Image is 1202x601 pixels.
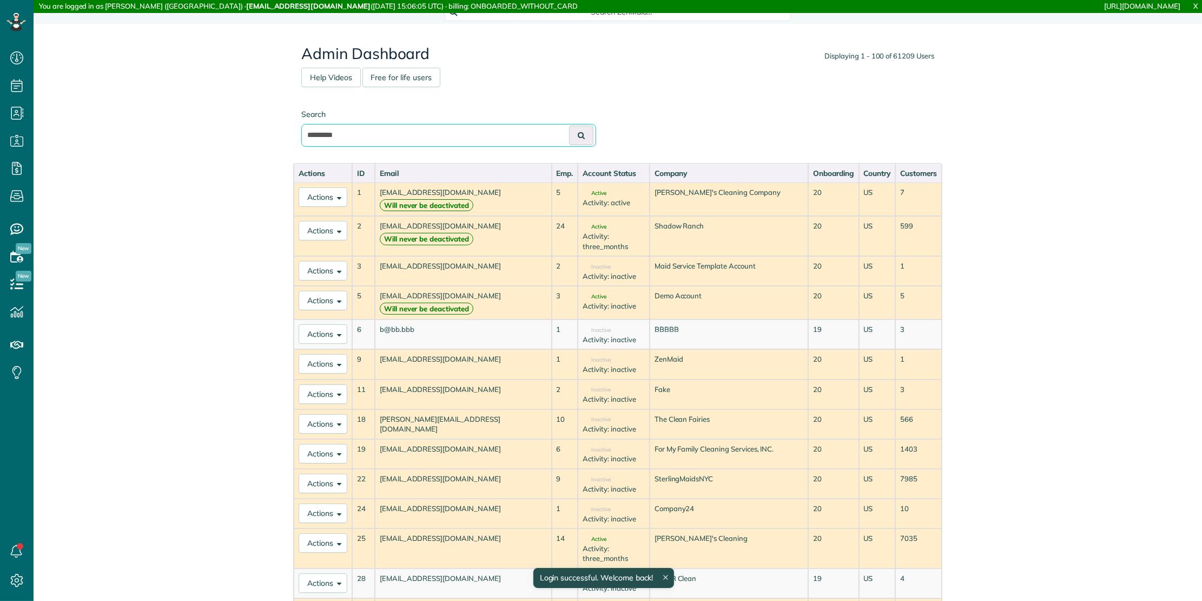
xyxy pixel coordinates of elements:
td: Fake [650,380,808,409]
td: 28 [352,569,375,598]
td: US [859,286,896,319]
td: 1403 [895,439,942,469]
button: Actions [299,414,347,434]
td: US [859,409,896,439]
span: Inactive [583,417,611,422]
div: Activity: three_months [583,544,644,564]
td: 22 [352,469,375,499]
div: Activity: inactive [583,394,644,404]
td: 9 [552,469,578,499]
td: 1 [895,349,942,379]
td: 2 [352,216,375,256]
td: b@bb.bbb [375,319,552,349]
strong: [EMAIL_ADDRESS][DOMAIN_NAME] [246,2,371,10]
button: Actions [299,187,347,207]
td: 18 [352,409,375,439]
td: 7035 [895,528,942,569]
span: Inactive [583,387,611,393]
span: New [16,243,31,254]
td: 6 [552,439,578,469]
button: Actions [299,384,347,404]
td: 5 [552,182,578,216]
div: Activity: inactive [583,424,644,434]
label: Search [301,109,596,120]
td: 7 [895,182,942,216]
td: 14 [552,528,578,569]
td: 3 [895,319,942,349]
td: 4 [895,569,942,598]
td: 25 [352,528,375,569]
td: 19 [352,439,375,469]
td: US [859,528,896,569]
span: Active [583,537,606,542]
td: ZenMaid [650,349,808,379]
span: Inactive [583,447,611,453]
div: Activity: inactive [583,364,644,375]
div: Activity: inactive [583,583,644,593]
td: Maid Service Template Account [650,256,808,286]
button: Actions [299,354,347,374]
button: Actions [299,573,347,593]
td: 11 [352,380,375,409]
td: [PERSON_NAME][EMAIL_ADDRESS][DOMAIN_NAME] [375,409,552,439]
span: Active [583,191,606,196]
button: Actions [299,221,347,240]
a: Help Videos [301,68,361,87]
td: 6 [352,319,375,349]
td: 20 [808,349,859,379]
div: Country [864,168,891,179]
td: 7985 [895,469,942,499]
span: Active [583,224,606,230]
td: 24 [352,499,375,528]
td: 10 [895,499,942,528]
td: SterlingMaidsNYC [650,469,808,499]
td: 1 [552,499,578,528]
td: [EMAIL_ADDRESS][DOMAIN_NAME] [375,182,552,216]
td: 10 [552,409,578,439]
div: Activity: inactive [583,271,644,282]
span: New [16,271,31,282]
td: 566 [895,409,942,439]
td: For My Family Cleaning Services, INC. [650,439,808,469]
td: [EMAIL_ADDRESS][DOMAIN_NAME] [375,349,552,379]
td: 20 [808,439,859,469]
div: Activity: inactive [583,301,644,311]
td: [EMAIL_ADDRESS][DOMAIN_NAME] [375,256,552,286]
td: 5 [352,286,375,319]
td: [PERSON_NAME]'s Cleaning [650,528,808,569]
span: Inactive [583,357,611,363]
td: 20 [808,286,859,319]
td: 3 [552,286,578,319]
td: US [859,569,896,598]
td: [EMAIL_ADDRESS][DOMAIN_NAME] [375,216,552,256]
td: [EMAIL_ADDRESS][DOMAIN_NAME] [375,569,552,598]
td: Demo Account [650,286,808,319]
a: [URL][DOMAIN_NAME] [1105,2,1180,10]
td: 20 [808,409,859,439]
div: Activity: inactive [583,454,644,464]
div: Activity: three_months [583,231,644,251]
td: 9 [352,349,375,379]
div: Emp. [557,168,573,179]
td: Shadow Ranch [650,216,808,256]
td: US [859,499,896,528]
td: 20 [808,499,859,528]
td: [EMAIL_ADDRESS][DOMAIN_NAME] [375,528,552,569]
td: [EMAIL_ADDRESS][DOMAIN_NAME] [375,499,552,528]
td: US [859,380,896,409]
td: 19 [808,319,859,349]
td: 24 [552,216,578,256]
td: [EMAIL_ADDRESS][DOMAIN_NAME] [375,439,552,469]
div: Account Status [583,168,644,179]
div: Actions [299,168,347,179]
td: US [859,439,896,469]
button: Actions [299,291,347,310]
div: Login successful. Welcome back! [533,568,673,588]
td: 20 [808,528,859,569]
td: 3 [352,256,375,286]
span: Inactive [583,264,611,270]
td: 19 [808,569,859,598]
td: 20 [808,469,859,499]
td: [EMAIL_ADDRESS][DOMAIN_NAME] [375,469,552,499]
td: BBBBB [650,319,808,349]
